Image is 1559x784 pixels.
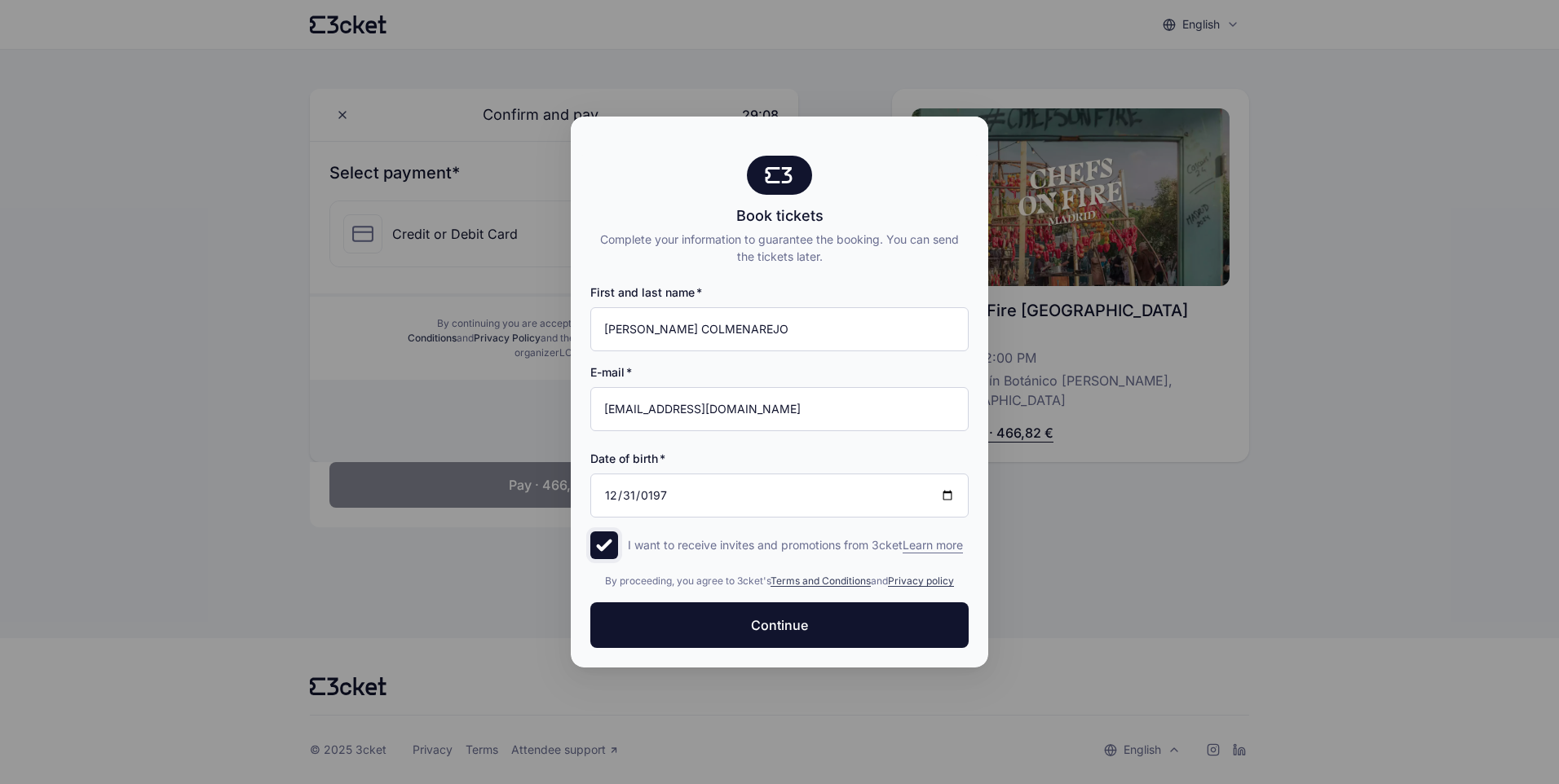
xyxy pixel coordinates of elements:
input: First and last name [590,307,969,351]
div: Book tickets [590,205,969,227]
button: Continue [590,602,969,648]
label: E-mail [590,364,632,381]
p: I want to receive invites and promotions from 3cket [628,537,963,553]
span: Continue [751,615,808,635]
a: Terms and Conditions [771,575,871,587]
span: Learn more [903,537,963,553]
div: Complete your information to guarantee the booking. You can send the tickets later. [590,231,969,265]
div: By proceeding, you agree to 3cket's and [590,573,969,589]
input: Date of birth [590,473,969,518]
label: Date of birth [590,451,665,467]
input: E-mail [590,387,969,431]
label: First and last name [590,284,702,301]
a: Privacy policy [888,575,954,587]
